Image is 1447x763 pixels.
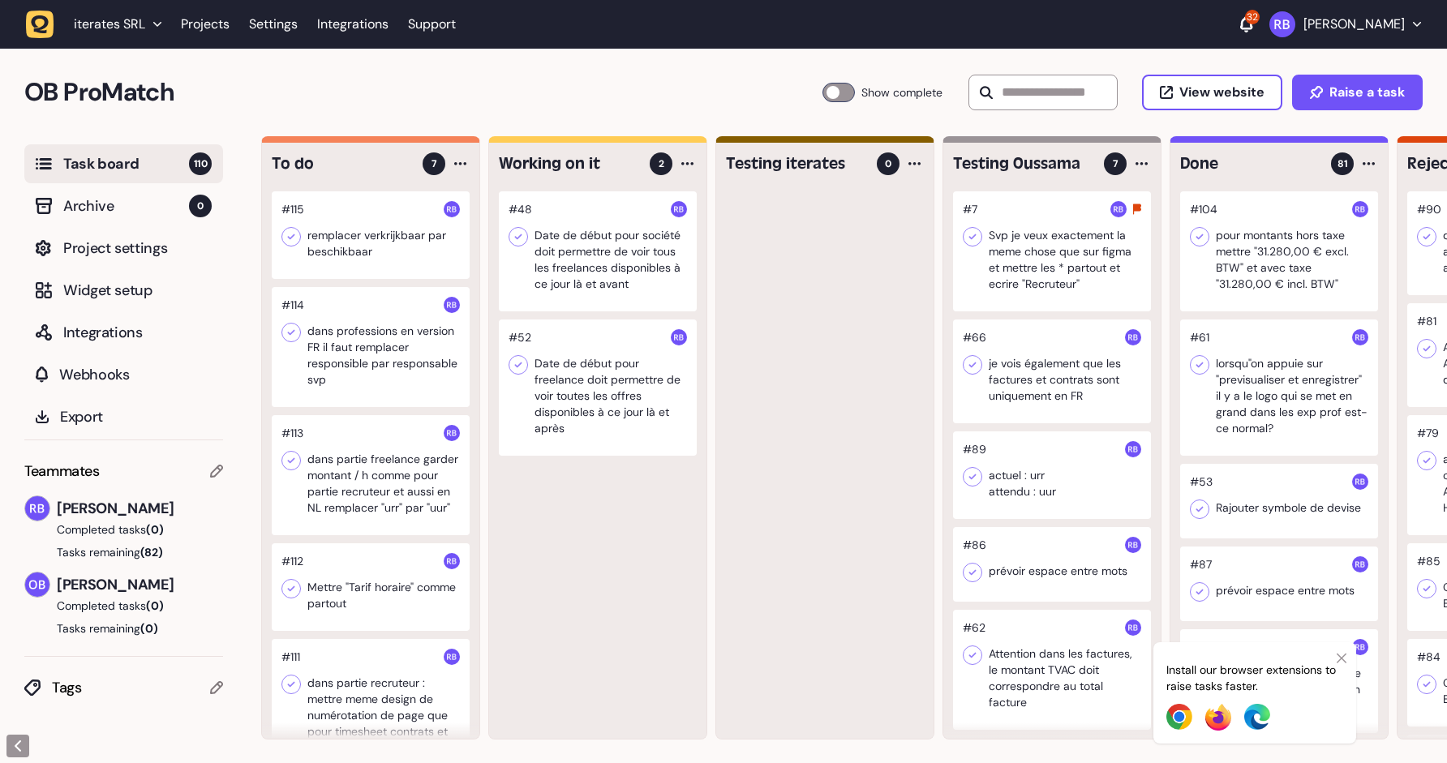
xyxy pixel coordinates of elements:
span: 7 [1113,156,1118,171]
button: Completed tasks(0) [24,598,210,614]
img: Rodolphe Balay [1110,201,1127,217]
span: Show complete [861,83,942,102]
span: Teammates [24,460,100,482]
img: Rodolphe Balay [444,425,460,441]
span: (82) [140,545,163,559]
span: iterates SRL [74,16,145,32]
a: Settings [249,10,298,39]
button: Webhooks [24,355,223,394]
p: [PERSON_NAME] [1303,16,1405,32]
span: 0 [189,195,212,217]
a: Integrations [317,10,389,39]
span: 110 [189,152,212,175]
span: Widget setup [63,279,212,302]
iframe: LiveChat chat widget [1371,687,1439,755]
h4: Done [1180,152,1320,175]
img: Rodolphe Balay [25,496,49,521]
img: Firefox Extension [1205,704,1231,731]
button: Archive0 [24,186,223,225]
span: 81 [1338,156,1348,171]
img: Rodolphe Balay [444,201,460,217]
span: Project settings [63,237,212,259]
div: 32 [1245,10,1260,24]
button: Project settings [24,229,223,268]
button: Raise a task [1292,75,1423,110]
span: (0) [146,598,164,613]
img: Rodolphe Balay [1125,329,1141,345]
button: Tasks remaining(82) [24,544,223,560]
img: Rodolphe Balay [1352,201,1368,217]
img: Rodolphe Balay [444,649,460,665]
span: [PERSON_NAME] [57,573,223,596]
button: [PERSON_NAME] [1269,11,1421,37]
span: (0) [146,522,164,537]
span: Archive [63,195,189,217]
img: Rodolphe Balay [1269,11,1295,37]
img: Rodolphe Balay [1352,556,1368,572]
h4: To do [272,152,411,175]
img: Rodolphe Balay [1125,441,1141,457]
span: 7 [432,156,436,171]
span: Tags [52,676,210,699]
img: Chrome Extension [1166,704,1192,730]
a: Support [408,16,456,32]
p: Install our browser extensions to raise tasks faster. [1166,662,1343,694]
img: Rodolphe Balay [444,553,460,569]
img: Rodolphe Balay [1352,639,1368,655]
span: Task board [63,152,189,175]
h4: Working on it [499,152,638,175]
span: (0) [140,621,158,636]
button: Task board110 [24,144,223,183]
img: Rodolphe Balay [671,201,687,217]
span: [PERSON_NAME] [57,497,223,520]
img: Rodolphe Balay [1352,474,1368,490]
button: iterates SRL [26,10,171,39]
button: Tasks remaining(0) [24,620,223,637]
img: Oussama Bahassou [25,572,49,597]
img: Rodolphe Balay [671,329,687,345]
span: 0 [885,156,891,171]
h4: Testing iterates [726,152,865,175]
img: Rodolphe Balay [1125,619,1141,636]
span: Raise a task [1329,86,1405,99]
span: Export [60,405,212,428]
a: Projects [181,10,230,39]
h4: Testing Oussama [953,152,1093,175]
button: Completed tasks(0) [24,521,210,538]
img: Rodolphe Balay [1352,329,1368,345]
h2: OB ProMatch [24,73,822,112]
span: View website [1179,86,1265,99]
button: Integrations [24,313,223,352]
span: Integrations [63,321,212,344]
span: Webhooks [59,363,212,386]
img: Edge Extension [1244,704,1270,730]
button: Widget setup [24,271,223,310]
button: View website [1142,75,1282,110]
span: 2 [659,156,664,171]
img: Rodolphe Balay [444,297,460,313]
img: Rodolphe Balay [1125,537,1141,553]
button: Export [24,397,223,436]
